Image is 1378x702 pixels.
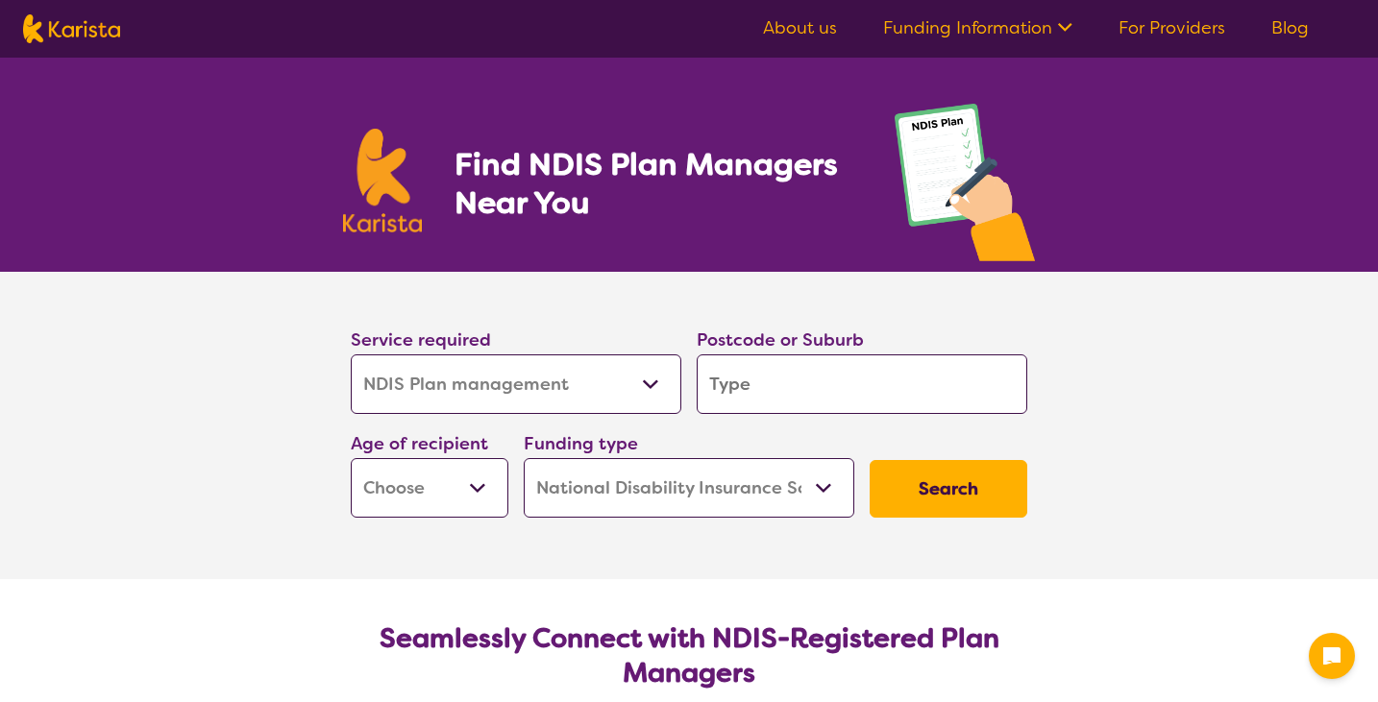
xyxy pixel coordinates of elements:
[455,145,856,222] h1: Find NDIS Plan Managers Near You
[343,129,422,232] img: Karista logo
[895,104,1035,272] img: plan-management
[1119,16,1225,39] a: For Providers
[23,14,120,43] img: Karista logo
[763,16,837,39] a: About us
[870,460,1027,518] button: Search
[697,354,1027,414] input: Type
[366,621,1012,690] h2: Seamlessly Connect with NDIS-Registered Plan Managers
[351,432,488,455] label: Age of recipient
[524,432,638,455] label: Funding type
[697,328,864,351] label: Postcode or Suburb
[883,16,1072,39] a: Funding Information
[351,328,491,351] label: Service required
[1271,16,1309,39] a: Blog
